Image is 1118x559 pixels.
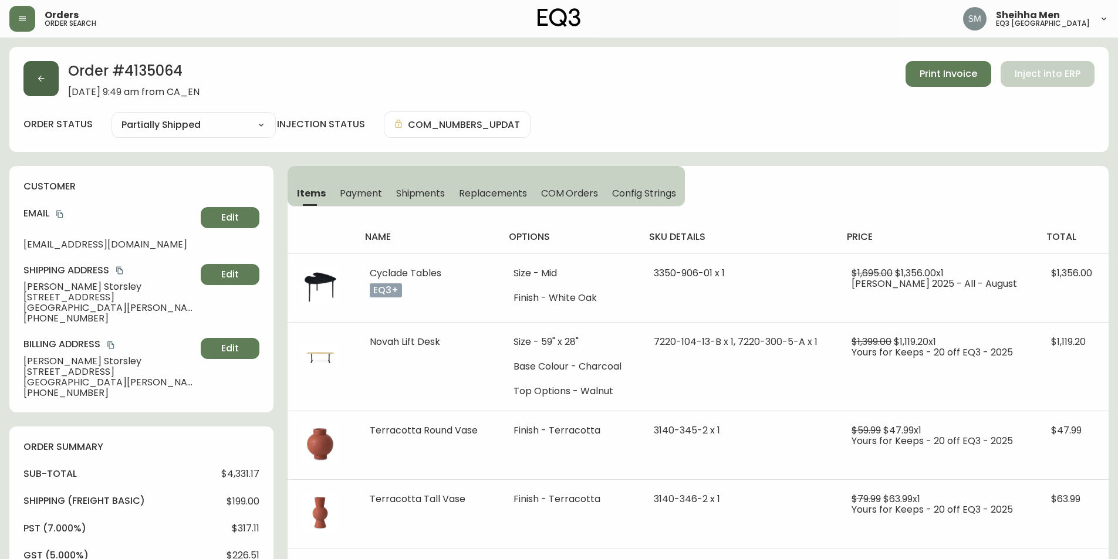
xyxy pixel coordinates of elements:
[221,342,239,355] span: Edit
[1046,231,1099,243] h4: total
[227,496,259,507] span: $199.00
[370,283,402,297] p: eq3+
[852,266,893,280] span: $1,695.00
[277,118,365,131] h4: injection status
[23,388,196,398] span: [PHONE_NUMBER]
[895,266,944,280] span: $1,356.00 x 1
[920,67,977,80] span: Print Invoice
[23,367,196,377] span: [STREET_ADDRESS]
[221,268,239,281] span: Edit
[883,424,921,437] span: $47.99 x 1
[221,469,259,479] span: $4,331.17
[514,361,626,372] li: Base Colour - Charcoal
[45,11,79,20] span: Orders
[370,266,441,280] span: Cyclade Tables
[514,494,626,504] li: Finish - Terracotta
[297,187,326,199] span: Items
[514,425,626,436] li: Finish - Terracotta
[23,313,196,324] span: [PHONE_NUMBER]
[54,208,66,220] button: copy
[365,231,490,243] h4: name
[852,424,881,437] span: $59.99
[541,187,599,199] span: COM Orders
[201,338,259,359] button: Edit
[1051,335,1086,348] span: $1,119.20
[23,467,77,480] h4: sub-total
[1051,266,1092,280] span: $1,356.00
[852,335,891,348] span: $1,399.00
[906,61,991,87] button: Print Invoice
[23,180,259,193] h4: customer
[514,293,626,303] li: Finish - White Oak
[68,61,200,87] h2: Order # 4135064
[514,386,626,397] li: Top Options - Walnut
[302,268,339,306] img: 15ca93f9-60e8-47fc-843c-8eb2a4b3d5c7Optional[3350-906-11-FE1MWENBLX].jpg
[23,356,196,367] span: [PERSON_NAME] Storsley
[996,11,1060,20] span: Sheihha Men
[852,277,1017,290] span: [PERSON_NAME] 2025 - All - August
[68,87,200,97] span: [DATE] 9:49 am from CA_EN
[847,231,1028,243] h4: price
[232,523,259,534] span: $317.11
[23,441,259,453] h4: order summary
[654,492,720,506] span: 3140-346-2 x 1
[105,339,117,351] button: copy
[114,265,126,276] button: copy
[1051,492,1080,506] span: $63.99
[370,424,478,437] span: Terracotta Round Vase
[538,8,581,27] img: logo
[459,187,526,199] span: Replacements
[23,377,196,388] span: [GEOGRAPHIC_DATA][PERSON_NAME] , MB , R2E 0L3 , CA
[23,338,196,351] h4: Billing Address
[302,337,339,374] img: 7220-300-M-400-1-clm6ygd65163p0190t3fnn6q8.jpg
[221,211,239,224] span: Edit
[514,337,626,347] li: Size - 59" x 28"
[654,266,725,280] span: 3350-906-01 x 1
[852,434,1013,448] span: Yours for Keeps - 20 off EQ3 - 2025
[23,522,86,535] h4: pst (7.000%)
[396,187,445,199] span: Shipments
[852,492,881,506] span: $79.99
[23,494,145,507] h4: Shipping ( Freight Basic )
[654,335,818,348] span: 7220-104-13-B x 1, 7220-300-5-A x 1
[23,292,196,303] span: [STREET_ADDRESS]
[23,282,196,292] span: [PERSON_NAME] Storsley
[201,264,259,285] button: Edit
[340,187,382,199] span: Payment
[514,268,626,279] li: Size - Mid
[370,335,440,348] span: Novah Lift Desk
[852,503,1013,516] span: Yours for Keeps - 20 off EQ3 - 2025
[45,20,96,27] h5: order search
[302,425,339,463] img: 6cab127a-87a8-426d-b013-a808d5d90c70.jpg
[654,424,720,437] span: 3140-345-2 x 1
[883,492,920,506] span: $63.99 x 1
[963,7,987,31] img: cfa6f7b0e1fd34ea0d7b164297c1067f
[201,207,259,228] button: Edit
[302,494,339,531] img: e2314e82-b4bc-4e8e-9f56-519fc41ffbeb.jpg
[894,335,936,348] span: $1,119.20 x 1
[23,207,196,220] h4: Email
[852,345,1013,359] span: Yours for Keeps - 20 off EQ3 - 2025
[23,239,196,250] span: [EMAIL_ADDRESS][DOMAIN_NAME]
[370,492,465,506] span: Terracotta Tall Vase
[996,20,1090,27] h5: eq3 [GEOGRAPHIC_DATA]
[1051,424,1082,437] span: $47.99
[23,303,196,313] span: [GEOGRAPHIC_DATA][PERSON_NAME] , MB , R2E 0L3 , CA
[509,231,630,243] h4: options
[23,118,93,131] label: order status
[23,264,196,277] h4: Shipping Address
[649,231,828,243] h4: sku details
[612,187,675,199] span: Config Strings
